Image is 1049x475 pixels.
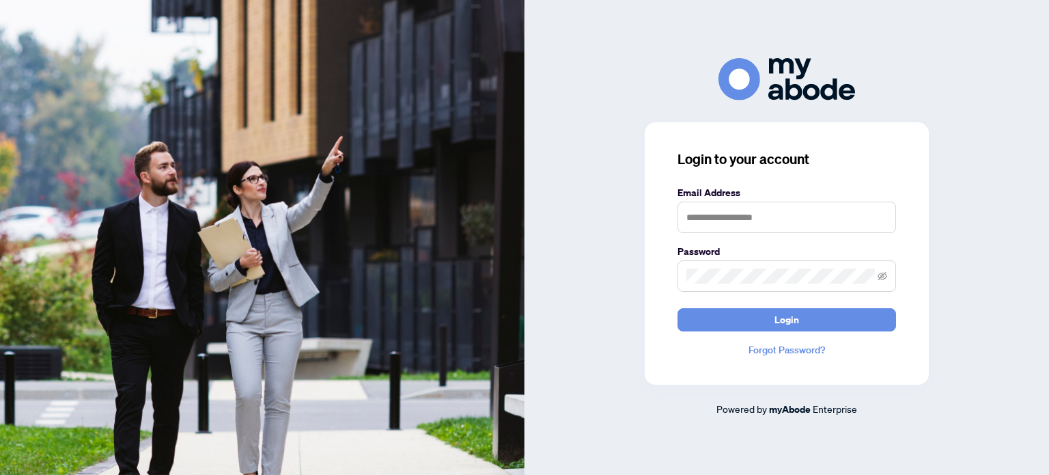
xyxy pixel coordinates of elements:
[769,402,811,417] a: myAbode
[677,342,896,357] a: Forgot Password?
[774,309,799,331] span: Login
[716,403,767,415] span: Powered by
[677,244,896,259] label: Password
[813,403,857,415] span: Enterprise
[718,58,855,100] img: ma-logo
[677,185,896,200] label: Email Address
[677,308,896,331] button: Login
[878,271,887,281] span: eye-invisible
[677,150,896,169] h3: Login to your account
